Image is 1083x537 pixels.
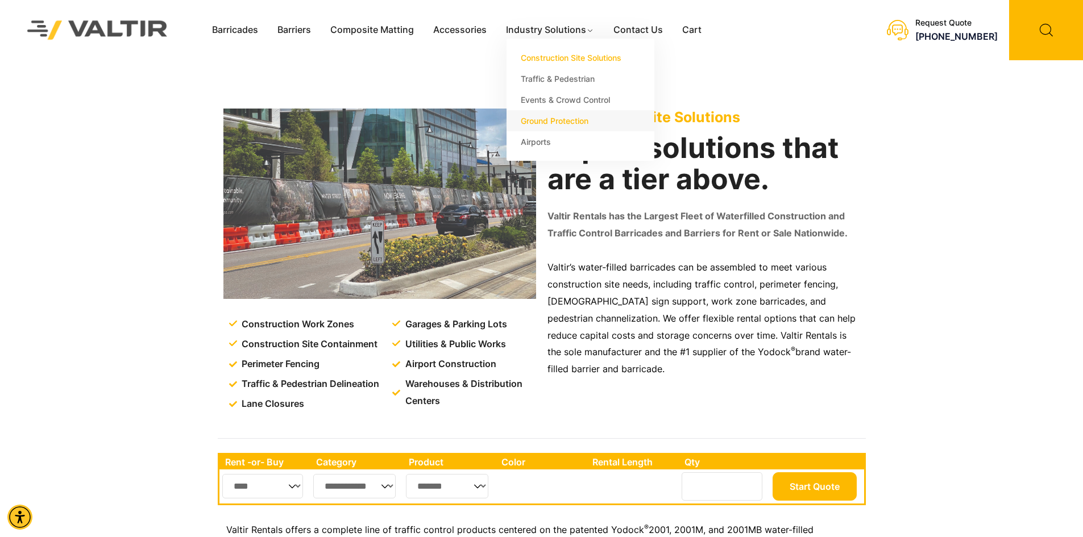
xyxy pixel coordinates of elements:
[403,455,496,469] th: Product
[424,22,496,39] a: Accessories
[223,109,536,299] img: Construction Site Solutions
[791,345,795,353] sup: ®
[682,472,762,501] input: Number
[321,22,424,39] a: Composite Matting
[13,6,182,54] img: Valtir Rentals
[547,208,860,242] p: Valtir Rentals has the Largest Fleet of Waterfilled Construction and Traffic Control Barricades a...
[547,132,860,195] h2: Expert solutions that are a tier above.
[507,89,654,110] a: Events & Crowd Control
[403,336,506,353] span: Utilities & Public Works
[403,316,507,333] span: Garages & Parking Lots
[310,455,404,469] th: Category
[507,110,654,131] a: Ground Protection
[507,47,654,68] a: Construction Site Solutions
[496,455,587,469] th: Color
[239,396,304,413] span: Lane Closures
[7,505,32,530] div: Accessibility Menu
[496,22,604,39] a: Industry Solutions
[547,109,860,126] p: Construction Site Solutions
[219,455,310,469] th: Rent -or- Buy
[915,18,998,28] div: Request Quote
[268,22,321,39] a: Barriers
[587,455,679,469] th: Rental Length
[313,474,396,498] select: Single select
[222,474,304,498] select: Single select
[239,356,319,373] span: Perimeter Fencing
[403,356,496,373] span: Airport Construction
[406,474,488,498] select: Single select
[226,524,644,535] span: Valtir Rentals offers a complete line of traffic control products centered on the patented Yodock
[773,472,857,501] button: Start Quote
[239,336,377,353] span: Construction Site Containment
[644,523,649,531] sup: ®
[507,131,654,152] a: Airports
[604,22,673,39] a: Contact Us
[507,68,654,89] a: Traffic & Pedestrian
[239,376,379,393] span: Traffic & Pedestrian Delineation
[915,31,998,42] a: call (888) 496-3625
[239,316,354,333] span: Construction Work Zones
[202,22,268,39] a: Barricades
[679,455,769,469] th: Qty
[547,259,860,378] p: Valtir’s water-filled barricades can be assembled to meet various construction site needs, includ...
[403,376,538,410] span: Warehouses & Distribution Centers
[673,22,711,39] a: Cart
